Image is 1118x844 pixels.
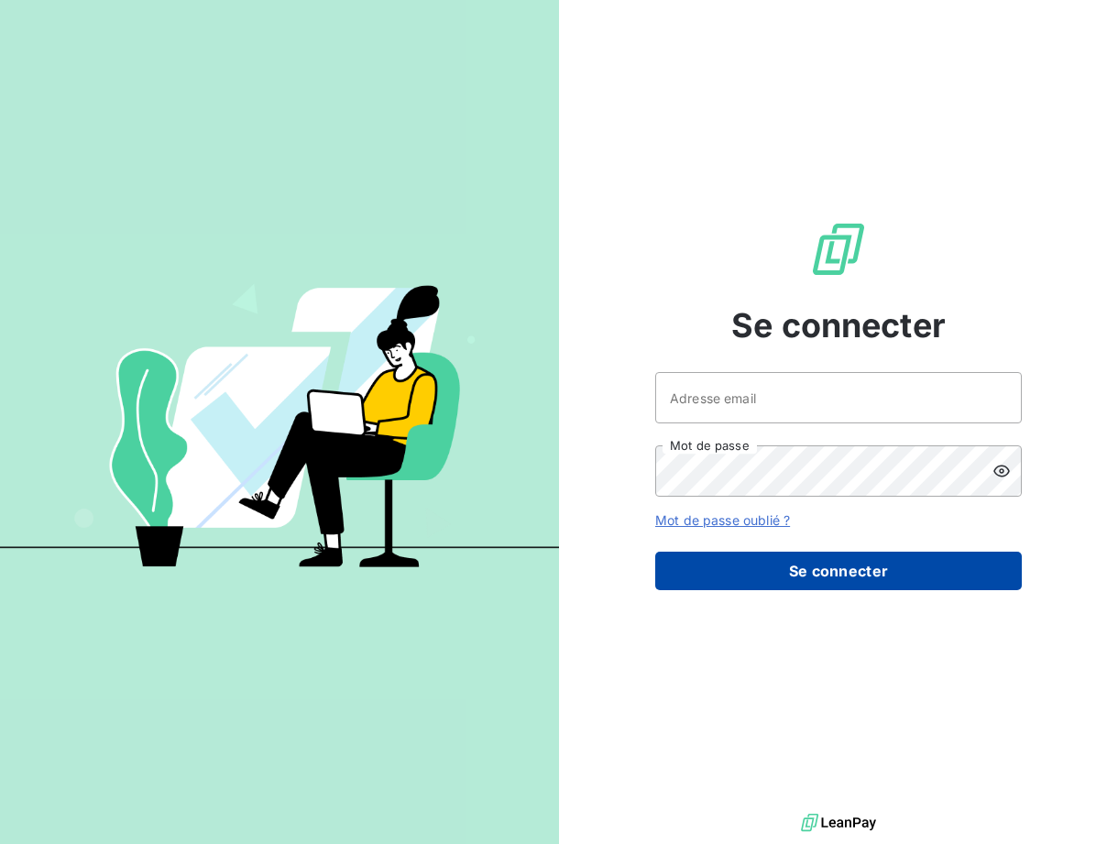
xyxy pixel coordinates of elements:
img: Logo LeanPay [809,220,868,279]
span: Se connecter [731,301,946,350]
input: placeholder [655,372,1022,423]
img: logo [801,809,876,837]
a: Mot de passe oublié ? [655,512,790,528]
button: Se connecter [655,552,1022,590]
